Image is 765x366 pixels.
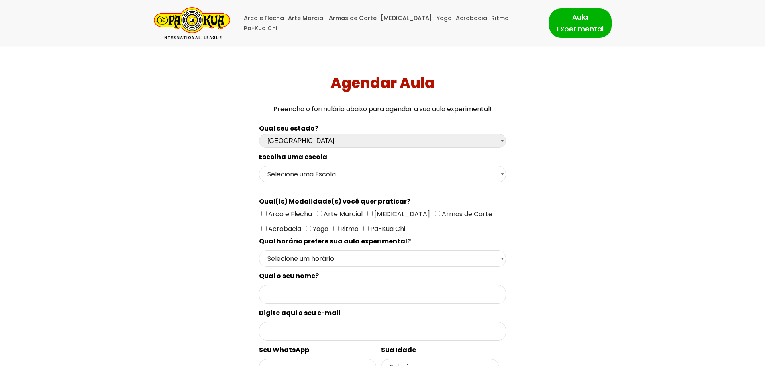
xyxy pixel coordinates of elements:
span: Acrobacia [267,224,301,233]
span: [MEDICAL_DATA] [373,209,430,219]
a: Yoga [436,13,452,23]
input: Yoga [306,226,311,231]
span: Armas de Corte [440,209,492,219]
spam: Sua Idade [381,345,416,354]
a: Ritmo [491,13,509,23]
a: Arte Marcial [288,13,325,23]
span: Arte Marcial [322,209,363,219]
div: Menu primário [242,13,537,33]
input: Ritmo [333,226,339,231]
a: [MEDICAL_DATA] [381,13,432,23]
spam: Escolha uma escola [259,152,327,162]
a: Pa-Kua Brasil Uma Escola de conhecimentos orientais para toda a família. Foco, habilidade concent... [154,7,230,39]
b: Qual seu estado? [259,124,318,133]
p: Preencha o formulário abaixo para agendar a sua aula experimental! [3,104,762,115]
spam: Seu WhatsApp [259,345,309,354]
input: Arte Marcial [317,211,322,216]
spam: Digite aqui o seu e-mail [259,308,341,317]
spam: Qual(is) Modalidade(s) você quer praticar? [259,197,410,206]
a: Pa-Kua Chi [244,23,277,33]
spam: Qual horário prefere sua aula experimental? [259,237,411,246]
input: Arco e Flecha [261,211,267,216]
a: Arco e Flecha [244,13,284,23]
a: Acrobacia [456,13,487,23]
input: [MEDICAL_DATA] [367,211,373,216]
input: Acrobacia [261,226,267,231]
span: Ritmo [339,224,359,233]
a: Armas de Corte [329,13,377,23]
a: Aula Experimental [549,8,612,37]
spam: Qual o seu nome? [259,271,319,280]
span: Arco e Flecha [267,209,312,219]
span: Pa-Kua Chi [369,224,405,233]
input: Pa-Kua Chi [363,226,369,231]
h1: Agendar Aula [3,74,762,92]
input: Armas de Corte [435,211,440,216]
span: Yoga [311,224,328,233]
